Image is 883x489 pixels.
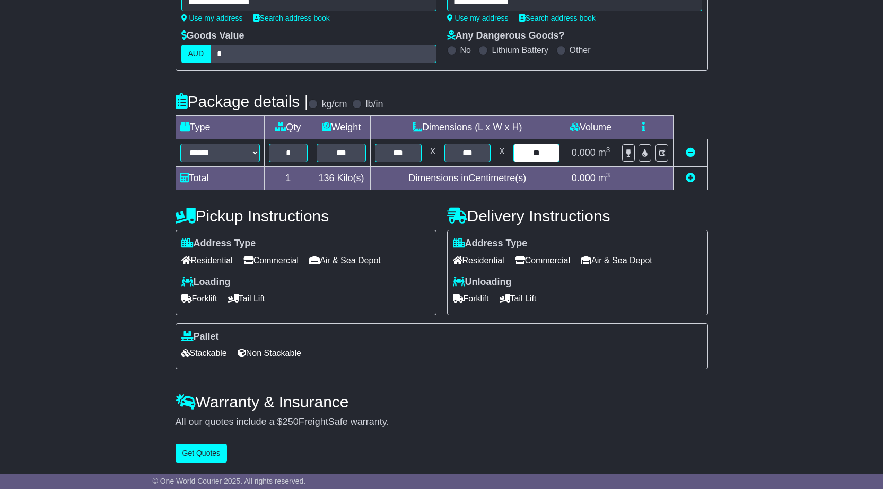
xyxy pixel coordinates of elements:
[500,290,537,307] span: Tail Lift
[606,171,610,179] sup: 3
[283,416,299,427] span: 250
[447,207,708,225] h4: Delivery Instructions
[253,14,330,22] a: Search address book
[176,444,228,463] button: Get Quotes
[515,252,570,269] span: Commercial
[572,147,596,158] span: 0.000
[181,238,256,250] label: Address Type
[181,345,227,361] span: Stackable
[264,167,312,190] td: 1
[453,238,528,250] label: Address Type
[686,147,695,158] a: Remove this item
[176,167,264,190] td: Total
[321,99,347,110] label: kg/cm
[181,331,219,343] label: Pallet
[181,30,244,42] label: Goods Value
[581,252,652,269] span: Air & Sea Depot
[564,116,617,139] td: Volume
[309,252,381,269] span: Air & Sea Depot
[176,93,309,110] h4: Package details |
[365,99,383,110] label: lb/in
[492,45,548,55] label: Lithium Battery
[453,290,489,307] span: Forklift
[181,277,231,288] label: Loading
[453,252,504,269] span: Residential
[606,146,610,154] sup: 3
[181,252,233,269] span: Residential
[598,173,610,183] span: m
[426,139,440,167] td: x
[570,45,591,55] label: Other
[319,173,335,183] span: 136
[153,477,306,485] span: © One World Courier 2025. All rights reserved.
[572,173,596,183] span: 0.000
[495,139,509,167] td: x
[176,393,708,411] h4: Warranty & Insurance
[243,252,299,269] span: Commercial
[181,45,211,63] label: AUD
[447,14,509,22] a: Use my address
[228,290,265,307] span: Tail Lift
[238,345,301,361] span: Non Stackable
[519,14,596,22] a: Search address book
[181,14,243,22] a: Use my address
[371,167,564,190] td: Dimensions in Centimetre(s)
[181,290,217,307] span: Forklift
[447,30,565,42] label: Any Dangerous Goods?
[598,147,610,158] span: m
[460,45,471,55] label: No
[312,116,371,139] td: Weight
[176,207,436,225] h4: Pickup Instructions
[312,167,371,190] td: Kilo(s)
[453,277,512,288] label: Unloading
[176,116,264,139] td: Type
[686,173,695,183] a: Add new item
[176,416,708,428] div: All our quotes include a $ FreightSafe warranty.
[264,116,312,139] td: Qty
[371,116,564,139] td: Dimensions (L x W x H)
